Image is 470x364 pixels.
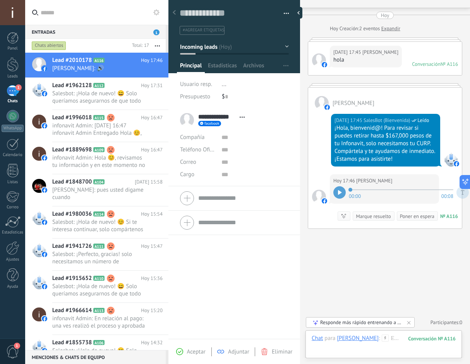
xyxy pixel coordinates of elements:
[379,335,380,342] span: :
[2,99,24,104] div: Chats
[93,58,105,63] span: A116
[315,96,329,110] span: Jose Palomera
[42,66,47,71] img: facebook-sm.svg
[349,192,361,199] span: 00:00
[25,350,166,364] div: Menciones & Chats de equipo
[222,91,289,103] div: $
[183,27,224,33] span: #agregar etiquetas
[243,62,264,73] span: Archivos
[180,93,210,100] span: Presupuesto
[52,283,148,297] span: Salesbot: ¡Hola de nuevo! 😄 Solo queríamos asegurarnos de que todo esté claro y para ti. Si aún t...
[93,83,105,88] span: A112
[272,348,292,355] span: Eliminar
[2,205,24,210] div: Correo
[333,56,398,64] div: hola
[330,25,400,33] div: Creación:
[180,144,216,156] button: Teléfono Oficina
[52,154,148,169] span: infonavit Admin: Hola 😊, revisamos tu información y en este momento no eres candidato, ya que no ...
[93,244,105,249] span: A111
[324,105,330,110] img: facebook-sm.svg
[418,117,429,124] span: Leído
[141,307,163,314] span: Hoy 15:20
[25,142,168,174] a: Lead #1889698 A109 Hoy 16:47 infonavit Admin: Hola 😊, revisamos tu información y en este momento ...
[441,192,453,199] span: 00:08
[381,25,400,33] a: Expandir
[312,190,326,204] span: Jose Palomera
[52,275,92,282] span: Lead #1915652
[141,82,163,89] span: Hoy 17:31
[52,315,148,330] span: infonavit Admin: En relación al pago: una ves realizó el proceso y aprobada tu solicitud, el INFO...
[333,100,374,107] span: Jose Palomera
[15,84,22,91] span: 1
[204,122,219,125] span: facebook
[52,82,92,89] span: Lead #1962128
[2,125,24,132] div: WhatsApp
[52,178,92,186] span: Lead #1848700
[2,46,24,51] div: Panel
[180,146,220,153] span: Teléfono Oficina
[93,179,105,184] span: A104
[141,339,163,347] span: Hoy 14:32
[2,74,24,79] div: Leads
[180,78,216,91] div: Usuario resp.
[381,12,389,19] div: Hoy
[42,348,47,354] img: facebook-sm.svg
[93,308,105,313] span: A113
[208,62,237,73] span: Estadísticas
[42,220,47,225] img: facebook-sm.svg
[141,114,163,122] span: Hoy 16:47
[440,213,458,220] div: № A116
[93,211,105,216] span: A114
[52,122,148,137] span: infonavit Admin: [DATE] 16:47 infonavit Admin Entregado Hola 😊, revisamos tu información y en est...
[25,53,168,77] a: Lead #2010178 A116 Hoy 17:46 [PERSON_NAME]: 🔊
[42,123,47,129] img: facebook-sm.svg
[25,206,168,238] a: Lead #1980036 A114 Hoy 15:54 Salesbot: ¡Hola de nuevo! 😊 Si te interesa continuar, solo compárten...
[52,114,92,122] span: Lead #1996018
[180,62,202,73] span: Principal
[187,348,206,355] span: Aceptar
[42,155,47,161] img: facebook-sm.svg
[408,335,456,342] div: 116
[320,319,401,326] div: Responde más rápido entrenando a tu asistente AI con tus fuentes de datos
[222,81,226,88] span: ...
[2,180,24,185] div: Listas
[93,276,105,281] span: A110
[93,115,105,120] span: A115
[52,251,148,265] span: Salesbot: ¡Perfecto, gracias! solo necesitamos un número de WHATSAPP para avisarte cuando tengamo...
[42,316,47,321] img: facebook-sm.svg
[324,335,335,342] span: para
[25,78,168,110] a: Lead #1962128 A112 Hoy 17:31 Salesbot: ¡Hola de nuevo! 😄 Solo queríamos asegurarnos de que todo e...
[25,110,168,142] a: Lead #1996018 A115 Hoy 16:47 infonavit Admin: [DATE] 16:47 infonavit Admin Entregado Hola 😊, revi...
[32,41,66,50] div: Chats abiertos
[2,230,24,235] div: Estadísticas
[180,91,216,103] div: Presupuesto
[42,91,47,96] img: facebook-sm.svg
[180,81,212,88] span: Usuario resp.
[135,178,163,186] span: [DATE] 15:58
[356,177,392,185] span: Jose Palomera
[337,335,379,342] div: Jose Palomera
[129,42,149,50] div: Total: 17
[180,172,194,177] span: Cargo
[52,65,148,72] span: [PERSON_NAME]: 🔊
[42,252,47,257] img: facebook-sm.svg
[141,210,163,218] span: Hoy 15:54
[25,303,168,335] a: Lead #1966614 A113 Hoy 15:20 infonavit Admin: En relación al pago: una ves realizó el proceso y a...
[52,90,148,105] span: Salesbot: ¡Hola de nuevo! 😄 Solo queríamos asegurarnos de que todo esté claro y para ti. Si aún t...
[359,25,380,33] span: 2 eventos
[180,156,196,168] button: Correo
[180,131,216,144] div: Compañía
[25,271,168,302] a: Lead #1915652 A110 Hoy 15:36 Salesbot: ¡Hola de nuevo! 😄 Solo queríamos asegurarnos de que todo e...
[312,53,326,67] span: Jose Palomera
[141,242,163,250] span: Hoy 15:47
[322,62,327,67] img: facebook-sm.svg
[141,57,163,64] span: Hoy 17:46
[93,147,105,152] span: A109
[334,124,437,163] div: ¡Hola, bienvenid@! Para revisar si puedes retirar hasta $167,000 pesos de tu Infonavit, solo nece...
[333,177,356,185] div: Hoy 17:46
[25,25,166,39] div: Entradas
[2,153,24,158] div: Calendario
[228,348,249,355] span: Adjuntar
[412,61,441,67] div: Conversación
[14,343,20,349] span: 1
